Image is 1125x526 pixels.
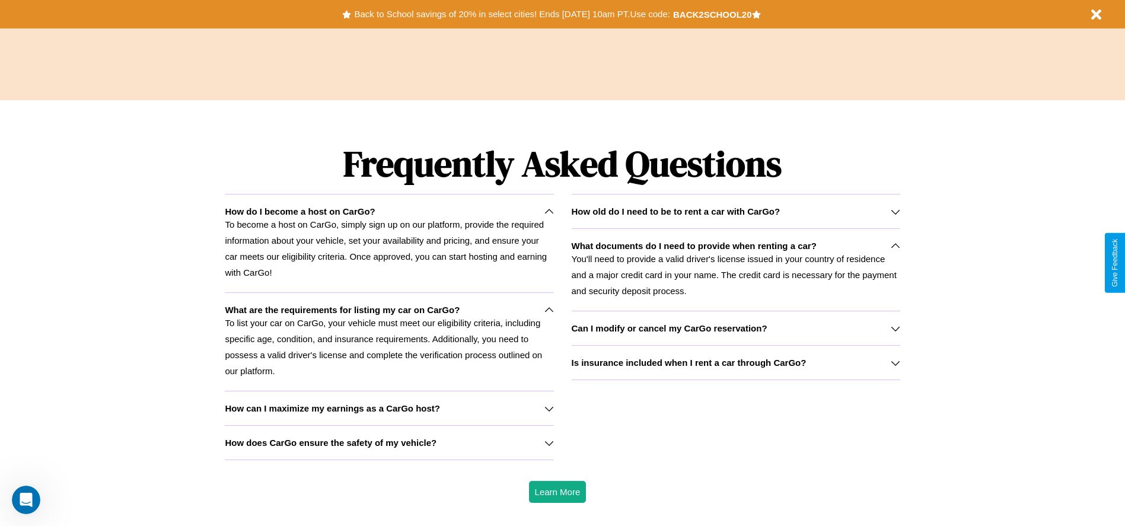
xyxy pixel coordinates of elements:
h3: How old do I need to be to rent a car with CarGo? [572,206,780,216]
b: BACK2SCHOOL20 [673,9,752,20]
h3: Is insurance included when I rent a car through CarGo? [572,358,807,368]
h3: How do I become a host on CarGo? [225,206,375,216]
button: Back to School savings of 20% in select cities! Ends [DATE] 10am PT.Use code: [351,6,673,23]
button: Learn More [529,481,587,503]
h1: Frequently Asked Questions [225,133,900,194]
h3: What documents do I need to provide when renting a car? [572,241,817,251]
h3: Can I modify or cancel my CarGo reservation? [572,323,767,333]
h3: How can I maximize my earnings as a CarGo host? [225,403,440,413]
p: You'll need to provide a valid driver's license issued in your country of residence and a major c... [572,251,900,299]
div: Give Feedback [1111,239,1119,287]
h3: What are the requirements for listing my car on CarGo? [225,305,460,315]
p: To become a host on CarGo, simply sign up on our platform, provide the required information about... [225,216,553,280]
h3: How does CarGo ensure the safety of my vehicle? [225,438,436,448]
p: To list your car on CarGo, your vehicle must meet our eligibility criteria, including specific ag... [225,315,553,379]
iframe: Intercom live chat [12,486,40,514]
